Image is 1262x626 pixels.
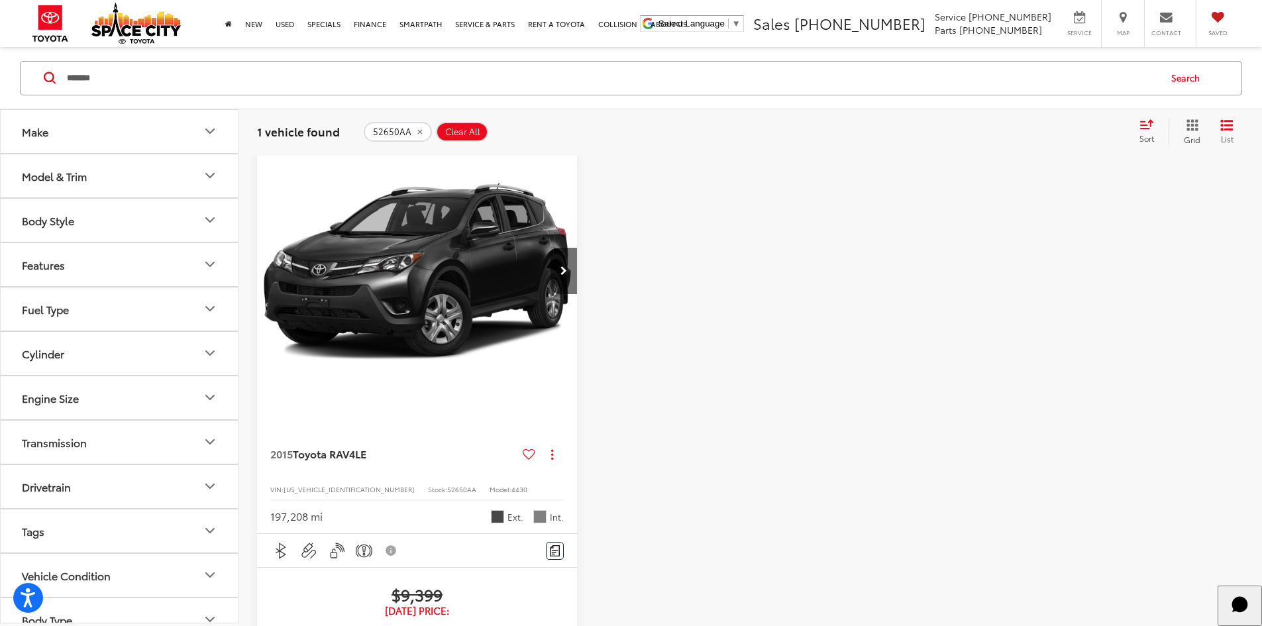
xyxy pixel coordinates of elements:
[270,509,323,524] div: 197,208 mi
[202,434,218,450] div: Transmission
[1,420,239,463] button: TransmissionTransmission
[1169,118,1210,144] button: Grid View
[1,242,239,286] button: FeaturesFeatures
[256,151,578,393] img: 2015 Toyota RAV4 LE FWD SUV
[202,123,218,139] div: Make
[1,198,239,241] button: Body StyleBody Style
[728,19,729,28] span: ​
[1,509,239,552] button: TagsTags
[202,345,218,361] div: Cylinder
[373,126,411,136] span: 52650AA
[301,543,317,559] img: Aux Input
[270,446,517,461] a: 2015Toyota RAV4LE
[1133,118,1169,144] button: Select sort value
[1220,132,1234,144] span: List
[428,484,447,494] span: Stock:
[969,10,1051,23] span: [PHONE_NUMBER]
[202,212,218,228] div: Body Style
[1139,132,1154,144] span: Sort
[22,613,72,625] div: Body Type
[293,446,355,461] span: Toyota RAV4
[1184,133,1200,144] span: Grid
[1223,588,1257,622] svg: Start Chat
[22,258,65,270] div: Features
[959,23,1042,36] span: [PHONE_NUMBER]
[202,301,218,317] div: Fuel Type
[1,553,239,596] button: Vehicle ConditionVehicle Condition
[533,510,547,523] span: Gray
[22,125,48,137] div: Make
[22,524,44,537] div: Tags
[22,169,87,182] div: Model & Trim
[1,376,239,419] button: Engine SizeEngine Size
[445,126,480,136] span: Clear All
[511,484,527,494] span: 4430
[202,567,218,583] div: Vehicle Condition
[273,543,289,559] img: Bluetooth®
[1,154,239,197] button: Model & TrimModel & Trim
[329,543,345,559] img: Keyless Entry
[1203,28,1232,37] span: Saved
[66,62,1159,93] input: Search by Make, Model, or Keyword
[935,23,957,36] span: Parts
[22,391,79,403] div: Engine Size
[202,256,218,272] div: Features
[202,523,218,539] div: Tags
[256,151,578,391] div: 2015 Toyota RAV4 LE 0
[794,13,925,34] span: [PHONE_NUMBER]
[658,19,741,28] a: Select Language​
[270,584,564,604] span: $9,399
[447,484,476,494] span: 52650AA
[490,484,511,494] span: Model:
[270,446,293,461] span: 2015
[541,443,564,466] button: Actions
[550,545,560,556] img: Comments
[436,121,488,141] button: Clear All
[22,568,111,581] div: Vehicle Condition
[364,121,432,141] button: remove 52650AA
[1,464,239,507] button: DrivetrainDrivetrain
[22,435,87,448] div: Transmission
[1,109,239,152] button: MakeMake
[257,123,340,138] span: 1 vehicle found
[356,543,372,559] img: Emergency Brake Assist
[270,484,284,494] span: VIN:
[22,302,69,315] div: Fuel Type
[91,3,181,44] img: Space City Toyota
[284,484,415,494] span: [US_VEHICLE_IDENTIFICATION_NUMBER]
[935,10,966,23] span: Service
[202,390,218,405] div: Engine Size
[1151,28,1181,37] span: Contact
[551,449,553,460] span: dropdown dots
[355,446,366,461] span: LE
[1,287,239,330] button: Fuel TypeFuel Type
[1210,118,1243,144] button: List View
[256,151,578,391] a: 2015 Toyota RAV4 LE FWD SUV2015 Toyota RAV4 LE FWD SUV2015 Toyota RAV4 LE FWD SUV2015 Toyota RAV4...
[202,168,218,183] div: Model & Trim
[270,604,564,617] span: [DATE] Price:
[1159,61,1219,94] button: Search
[1108,28,1137,37] span: Map
[546,542,564,560] button: Comments
[491,510,504,523] span: Magnetic Gray Met.
[551,248,577,294] button: Next image
[753,13,790,34] span: Sales
[1065,28,1094,37] span: Service
[22,346,64,359] div: Cylinder
[1,331,239,374] button: CylinderCylinder
[732,19,741,28] span: ▼
[22,213,74,226] div: Body Style
[202,478,218,494] div: Drivetrain
[658,19,725,28] span: Select Language
[507,511,523,523] span: Ext.
[380,537,403,564] button: View Disclaimer
[22,480,71,492] div: Drivetrain
[550,511,564,523] span: Int.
